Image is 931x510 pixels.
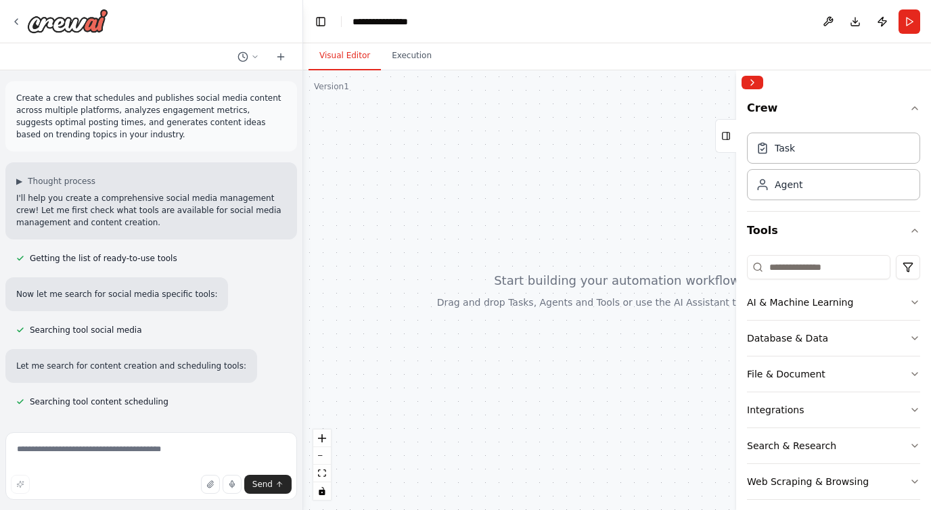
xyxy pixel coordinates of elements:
[742,76,763,89] button: Collapse right sidebar
[747,439,836,453] div: Search & Research
[270,49,292,65] button: Start a new chat
[28,176,95,187] span: Thought process
[313,430,331,447] button: zoom in
[381,42,442,70] button: Execution
[747,428,920,463] button: Search & Research
[775,178,802,191] div: Agent
[16,176,95,187] button: ▶Thought process
[30,396,168,407] span: Searching tool content scheduling
[16,92,286,141] p: Create a crew that schedules and publishes social media content across multiple platforms, analyz...
[747,285,920,320] button: AI & Machine Learning
[747,331,828,345] div: Database & Data
[314,81,349,92] div: Version 1
[747,475,869,488] div: Web Scraping & Browsing
[747,127,920,211] div: Crew
[201,475,220,494] button: Upload files
[16,360,246,372] p: Let me search for content creation and scheduling tools:
[747,95,920,127] button: Crew
[353,15,422,28] nav: breadcrumb
[747,367,825,381] div: File & Document
[30,253,177,264] span: Getting the list of ready-to-use tools
[747,403,804,417] div: Integrations
[16,288,217,300] p: Now let me search for social media specific tools:
[11,475,30,494] button: Improve this prompt
[747,212,920,250] button: Tools
[747,356,920,392] button: File & Document
[244,475,292,494] button: Send
[232,49,265,65] button: Switch to previous chat
[313,482,331,500] button: toggle interactivity
[223,475,242,494] button: Click to speak your automation idea
[775,141,795,155] div: Task
[747,296,853,309] div: AI & Machine Learning
[313,430,331,500] div: React Flow controls
[313,447,331,465] button: zoom out
[311,12,330,31] button: Hide left sidebar
[731,70,742,510] button: Toggle Sidebar
[747,464,920,499] button: Web Scraping & Browsing
[309,42,381,70] button: Visual Editor
[747,392,920,427] button: Integrations
[16,192,286,229] p: I'll help you create a comprehensive social media management crew! Let me first check what tools ...
[747,321,920,356] button: Database & Data
[16,176,22,187] span: ▶
[27,9,108,33] img: Logo
[313,465,331,482] button: fit view
[30,325,142,335] span: Searching tool social media
[252,479,273,490] span: Send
